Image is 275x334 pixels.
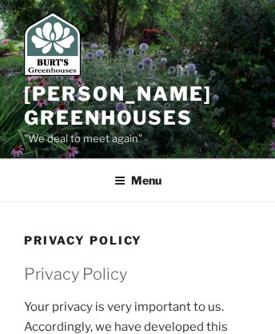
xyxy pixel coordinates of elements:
[24,12,81,76] img: Burt's Greenhouses
[24,263,251,285] h2: Privacy Policy
[103,161,173,200] button: Menu
[24,130,251,148] p: "We deal to meet again"
[24,82,212,129] a: [PERSON_NAME] Greenhouses
[24,233,251,249] h1: Privacy Policy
